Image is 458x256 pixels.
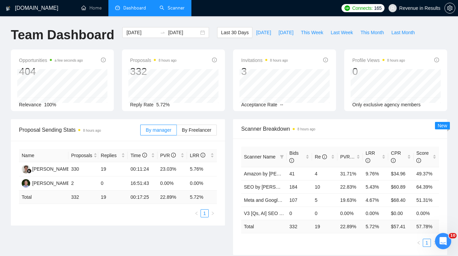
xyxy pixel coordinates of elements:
button: Last Month [388,27,418,38]
div: [PERSON_NAME] [32,179,71,187]
span: Last Week [331,29,353,36]
span: info-circle [142,153,147,157]
time: a few seconds ago [55,59,83,62]
h1: Team Dashboard [11,27,114,43]
span: info-circle [101,58,106,62]
div: [PERSON_NAME] [32,165,71,173]
time: 8 hours ago [83,129,101,132]
span: user [390,6,395,10]
td: $68.40 [388,193,414,207]
div: 332 [130,65,176,78]
span: 100% [44,102,56,107]
td: 51.31% [414,193,439,207]
a: searchScanner [160,5,185,11]
td: 0.00% [187,176,217,191]
td: 5.72 % [187,191,217,204]
a: setting [444,5,455,11]
span: 165 [374,4,381,12]
span: Proposal Sending Stats [19,126,140,134]
img: RG [22,165,30,173]
span: By Freelancer [182,127,211,133]
td: 330 [68,162,98,176]
button: right [431,239,439,247]
td: 22.89 % [337,220,363,233]
span: By manager [146,127,171,133]
td: 0 [312,207,337,220]
a: V3 [Qs, AI] SEO (2nd worse performing May) [244,211,338,216]
span: Proposals [71,152,92,159]
td: Total [19,191,68,204]
td: 10 [312,180,337,193]
a: homeHome [81,5,102,11]
td: 332 [287,220,312,233]
button: [DATE] [275,27,297,38]
span: LRR [190,153,205,158]
div: 0 [352,65,405,78]
span: Reply Rate [130,102,153,107]
span: Acceptance Rate [241,102,277,107]
span: Scanner Breakdown [241,125,439,133]
span: info-circle [391,158,396,163]
li: Previous Page [415,239,423,247]
span: info-circle [434,58,439,62]
span: info-circle [289,158,294,163]
th: Proposals [68,149,98,162]
span: right [433,241,437,245]
span: filter [278,152,285,162]
td: $0.00 [388,207,414,220]
td: 16:51:43 [128,176,158,191]
td: 5.72 % [363,220,388,233]
button: setting [444,3,455,14]
td: $ 57.41 [388,220,414,233]
span: LRR [366,150,375,163]
span: Time [130,153,147,158]
button: Last Week [327,27,357,38]
li: Previous Page [192,209,201,217]
span: left [194,211,199,215]
td: 00:11:24 [128,162,158,176]
span: Profile Views [352,56,405,64]
button: This Month [357,27,388,38]
span: Score [416,150,429,163]
li: 1 [423,239,431,247]
th: Replies [98,149,128,162]
td: 184 [287,180,312,193]
time: 8 hours ago [159,59,176,62]
td: 0 [98,176,128,191]
span: left [417,241,421,245]
li: Next Page [209,209,217,217]
span: Opportunities [19,56,83,64]
button: right [209,209,217,217]
span: Dashboard [123,5,146,11]
td: 107 [287,193,312,207]
td: 5.76% [187,162,217,176]
span: This Week [301,29,323,36]
span: swap-right [160,30,165,35]
td: 19 [98,191,128,204]
span: info-circle [212,58,217,62]
td: 0.00% [337,207,363,220]
div: 404 [19,65,83,78]
td: 64.39% [414,180,439,193]
img: upwork-logo.png [345,5,350,11]
td: 00:17:25 [128,191,158,204]
span: info-circle [323,58,328,62]
li: 1 [201,209,209,217]
span: Replies [101,152,120,159]
td: 332 [68,191,98,204]
span: 10 [449,233,457,238]
span: Scanner Name [244,154,275,159]
span: info-circle [201,153,205,157]
span: CPR [391,150,401,163]
td: 22.89 % [158,191,187,204]
span: Relevance [19,102,41,107]
time: 8 hours ago [297,127,315,131]
span: [DATE] [256,29,271,36]
td: 9.76% [363,167,388,180]
td: $60.89 [388,180,414,193]
td: 19 [98,162,128,176]
a: JK[PERSON_NAME] [22,180,71,186]
a: RG[PERSON_NAME] [22,166,71,171]
td: 19.63% [337,193,363,207]
span: [DATE] [278,29,293,36]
